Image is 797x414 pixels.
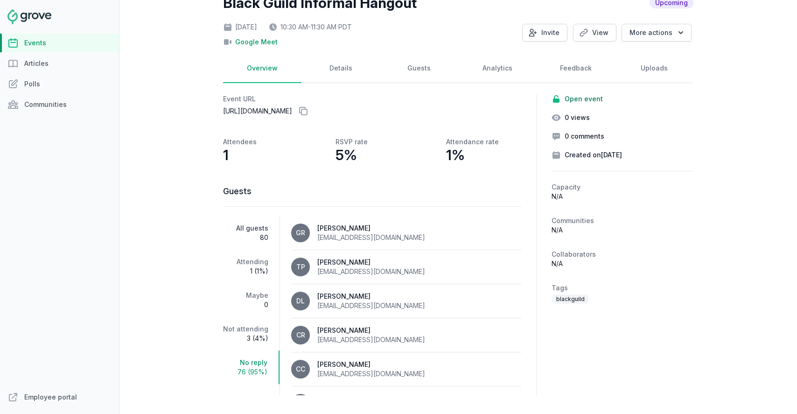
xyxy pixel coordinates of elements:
p: Attendance rate [446,137,499,147]
p: N/A [552,259,693,268]
span: 80 [223,233,268,242]
p: N/A [552,192,693,201]
a: Maybe0 [223,283,280,317]
h2: Tags [552,283,693,293]
a: View [573,24,616,42]
a: No reply76 (95%) [223,351,280,384]
span: 0 [223,300,268,309]
p: 5% [336,147,357,163]
span: CC [296,366,305,372]
a: Overview [223,54,301,83]
div: [EMAIL_ADDRESS][DOMAIN_NAME] [317,335,425,344]
h2: Capacity [552,182,693,192]
a: Google Meet [235,37,278,47]
span: 3 (4%) [223,334,268,343]
span: TP [296,264,305,270]
div: [EMAIL_ADDRESS][DOMAIN_NAME] [317,369,425,379]
span: Created on [565,150,622,160]
a: Uploads [615,54,693,83]
h3: Guests [223,186,521,197]
nav: Tabs [223,216,280,395]
span: 0 comments [565,132,604,141]
p: 1 [223,147,229,163]
a: Not attending3 (4%) [223,317,280,351]
h2: Collaborators [552,250,693,259]
div: [EMAIL_ADDRESS][DOMAIN_NAME] [317,233,425,242]
img: Grove [7,9,51,24]
p: [URL][DOMAIN_NAME] [223,104,521,119]
a: All guests80 [223,216,280,250]
a: Attending1 (1%) [223,250,280,283]
span: 1 (1%) [223,267,268,276]
h2: Communities [552,216,693,225]
div: [PERSON_NAME] [317,224,425,233]
span: 0 views [565,113,590,122]
p: Attendees [223,137,257,147]
a: Details [301,54,380,83]
button: More actions [622,24,692,42]
a: Guests [380,54,458,83]
div: [PERSON_NAME] [317,360,425,369]
p: 1% [446,147,465,163]
p: N/A [552,225,693,235]
div: [PERSON_NAME] [317,258,425,267]
span: GR [296,230,305,236]
time: [DATE] [601,151,622,159]
div: [PERSON_NAME] [317,292,425,301]
span: Open event [565,94,603,104]
button: Invite [522,24,567,42]
a: Feedback [537,54,615,83]
div: 10:30 AM - 11:30 AM PDT [268,22,352,32]
a: Analytics [458,54,537,83]
span: 76 (95%) [223,367,267,377]
span: blackguild [552,295,589,304]
div: [EMAIL_ADDRESS][DOMAIN_NAME] [317,267,425,276]
div: [DATE] [223,22,257,32]
p: RSVP rate [336,137,368,147]
span: DL [296,298,305,304]
div: [EMAIL_ADDRESS][DOMAIN_NAME] [317,301,425,310]
div: [PERSON_NAME] [317,394,425,403]
h2: Event URL [223,94,521,104]
span: CR [296,332,305,338]
div: [PERSON_NAME] [317,326,425,335]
